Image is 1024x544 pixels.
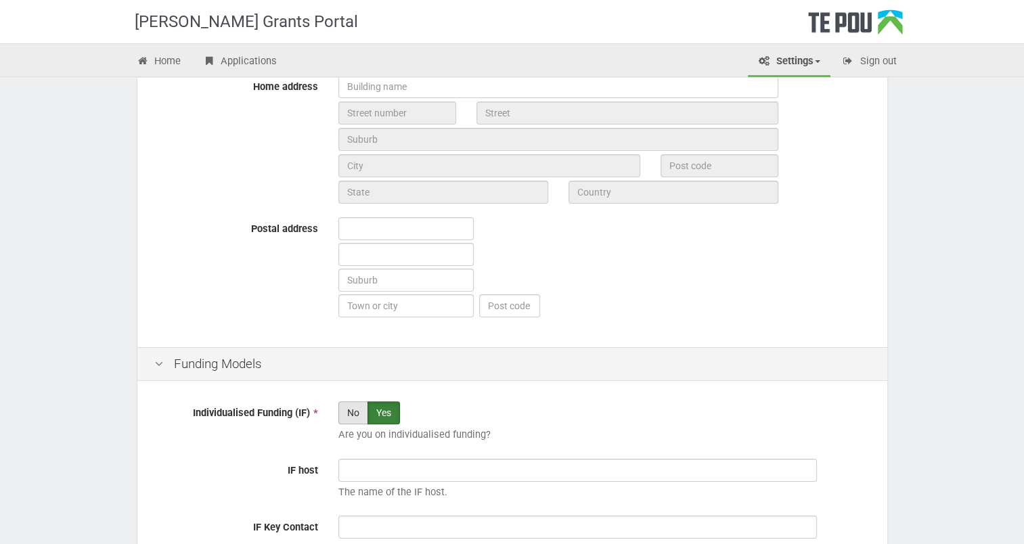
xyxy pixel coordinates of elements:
[479,294,540,317] input: Post code
[137,347,887,382] div: Funding Models
[832,47,907,77] a: Sign out
[127,47,192,77] a: Home
[144,75,328,94] label: Home address
[192,47,287,77] a: Applications
[338,75,778,98] input: Building name
[288,464,318,476] span: IF host
[338,269,474,292] input: Suburb
[338,485,870,499] p: The name of the IF host.
[338,154,640,177] input: City
[338,128,778,151] input: Suburb
[253,521,318,533] span: IF Key Contact
[338,294,474,317] input: Town or city
[748,47,830,77] a: Settings
[661,154,778,177] input: Post code
[569,181,778,204] input: Country
[193,407,310,419] span: Individualised Funding (IF)
[338,181,548,204] input: State
[808,9,903,43] div: Te Pou Logo
[476,101,778,124] input: Street
[338,101,456,124] input: Street number
[368,401,400,424] label: Yes
[338,401,368,424] label: No
[338,428,870,442] p: Are you on individualised funding?
[251,223,318,235] span: Postal address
